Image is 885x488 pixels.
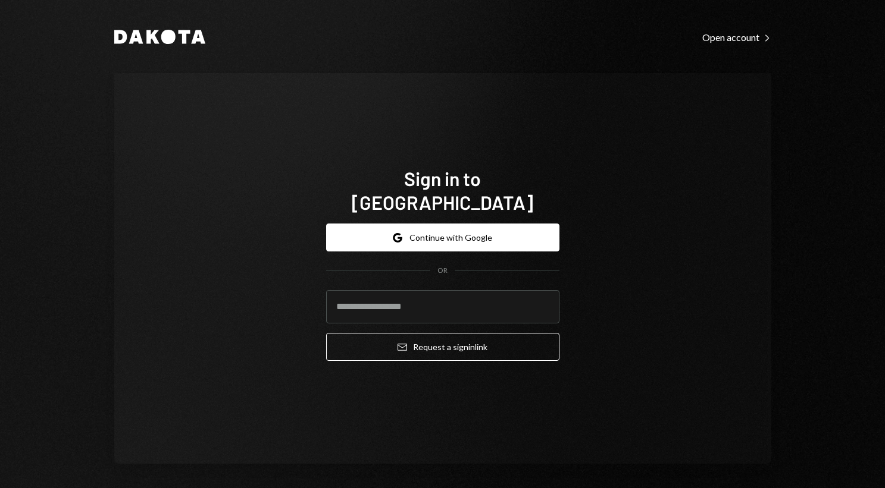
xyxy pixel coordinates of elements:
h1: Sign in to [GEOGRAPHIC_DATA] [326,166,559,214]
a: Open account [702,30,771,43]
div: OR [437,266,448,276]
button: Continue with Google [326,223,559,251]
button: Request a signinlink [326,333,559,361]
div: Open account [702,32,771,43]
